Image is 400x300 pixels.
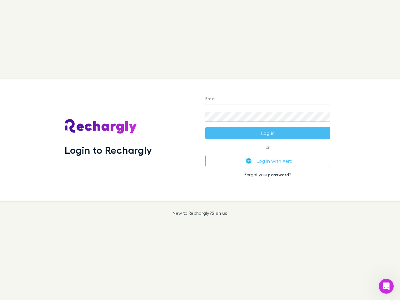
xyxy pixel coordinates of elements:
button: Log in with Xero [205,155,330,167]
iframe: Intercom live chat [379,279,394,294]
a: Sign up [212,210,227,216]
img: Rechargly's Logo [65,119,137,134]
button: Log in [205,127,330,139]
h1: Login to Rechargly [65,144,152,156]
p: Forgot your ? [205,172,330,177]
p: New to Rechargly? [172,211,228,216]
img: Xero's logo [246,158,252,164]
a: password [268,172,289,177]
